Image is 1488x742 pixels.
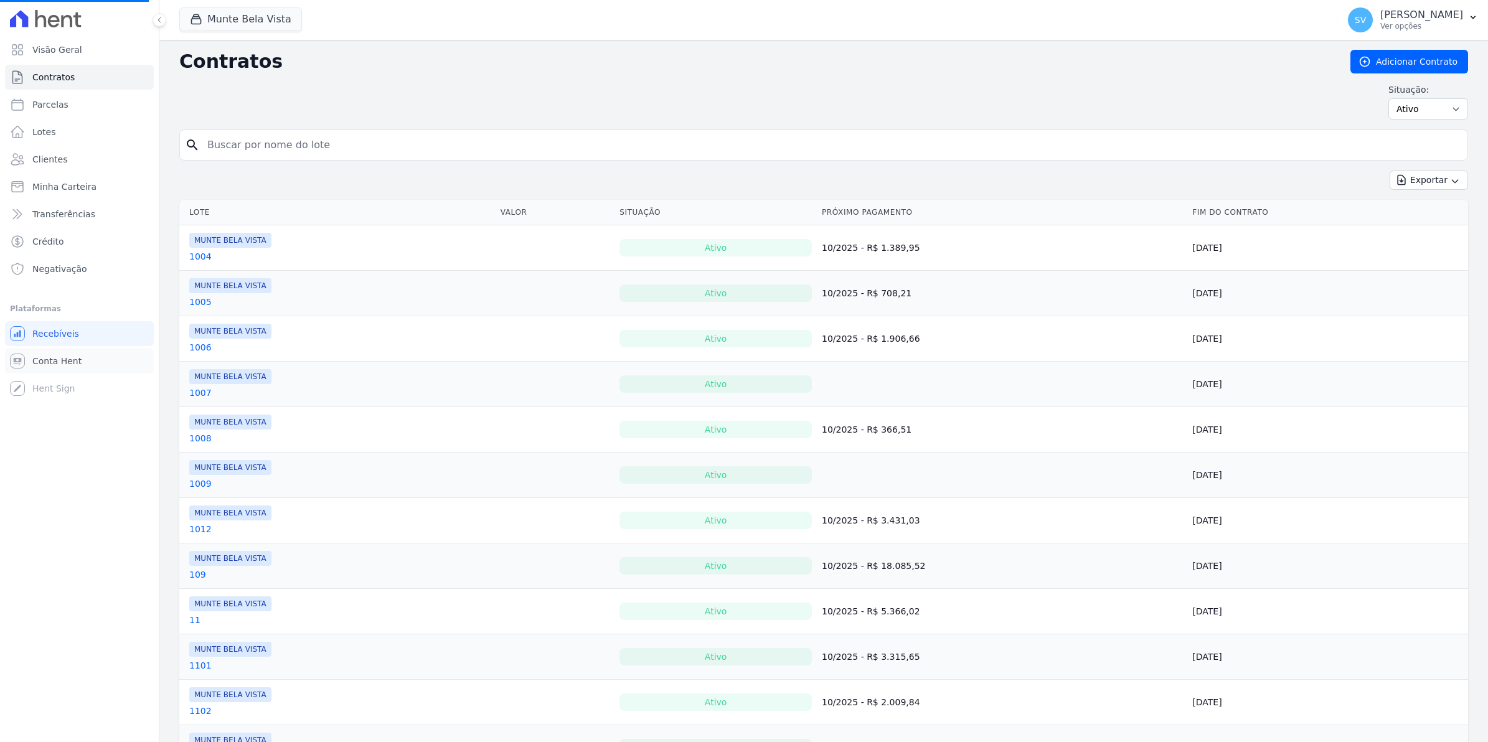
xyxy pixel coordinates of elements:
a: 10/2025 - R$ 5.366,02 [822,606,920,616]
a: Lotes [5,120,154,144]
td: [DATE] [1187,589,1468,634]
a: 10/2025 - R$ 3.315,65 [822,652,920,662]
td: [DATE] [1187,316,1468,362]
td: [DATE] [1187,407,1468,453]
a: 10/2025 - R$ 708,21 [822,288,911,298]
td: [DATE] [1187,453,1468,498]
span: MUNTE BELA VISTA [189,233,271,248]
button: Exportar [1390,171,1468,190]
a: 1101 [189,659,212,672]
span: MUNTE BELA VISTA [189,415,271,430]
a: 1007 [189,387,212,399]
td: [DATE] [1187,225,1468,271]
td: [DATE] [1187,271,1468,316]
td: [DATE] [1187,498,1468,543]
div: Ativo [619,466,812,484]
a: 10/2025 - R$ 2.009,84 [822,697,920,707]
span: MUNTE BELA VISTA [189,278,271,293]
a: 1012 [189,523,212,535]
a: Negativação [5,256,154,281]
th: Lote [179,200,496,225]
span: SV [1355,16,1366,24]
div: Plataformas [10,301,149,316]
a: Adicionar Contrato [1350,50,1468,73]
a: 109 [189,568,206,581]
button: Munte Bela Vista [179,7,302,31]
div: Ativo [619,557,812,575]
span: Transferências [32,208,95,220]
td: [DATE] [1187,680,1468,725]
button: SV [PERSON_NAME] Ver opções [1338,2,1488,37]
p: Ver opções [1380,21,1463,31]
a: 1005 [189,296,212,308]
p: [PERSON_NAME] [1380,9,1463,21]
a: Parcelas [5,92,154,117]
a: 10/2025 - R$ 1.389,95 [822,243,920,253]
div: Ativo [619,648,812,665]
a: Contratos [5,65,154,90]
div: Ativo [619,603,812,620]
span: MUNTE BELA VISTA [189,369,271,384]
span: Conta Hent [32,355,82,367]
td: [DATE] [1187,543,1468,589]
a: 1008 [189,432,212,444]
span: MUNTE BELA VISTA [189,596,271,611]
a: 1102 [189,705,212,717]
span: MUNTE BELA VISTA [189,505,271,520]
span: Minha Carteira [32,181,97,193]
span: Clientes [32,153,67,166]
span: Recebíveis [32,327,79,340]
span: Negativação [32,263,87,275]
a: 1009 [189,477,212,490]
th: Valor [496,200,615,225]
a: 10/2025 - R$ 1.906,66 [822,334,920,344]
div: Ativo [619,512,812,529]
a: Minha Carteira [5,174,154,199]
span: Lotes [32,126,56,138]
a: 1006 [189,341,212,354]
td: [DATE] [1187,362,1468,407]
td: [DATE] [1187,634,1468,680]
span: Visão Geral [32,44,82,56]
div: Ativo [619,375,812,393]
span: MUNTE BELA VISTA [189,551,271,566]
div: Ativo [619,239,812,256]
div: Ativo [619,330,812,347]
th: Fim do Contrato [1187,200,1468,225]
span: MUNTE BELA VISTA [189,687,271,702]
span: MUNTE BELA VISTA [189,642,271,657]
span: Contratos [32,71,75,83]
a: 1004 [189,250,212,263]
a: 10/2025 - R$ 3.431,03 [822,515,920,525]
th: Situação [615,200,817,225]
div: Ativo [619,284,812,302]
a: 10/2025 - R$ 366,51 [822,425,911,434]
span: MUNTE BELA VISTA [189,324,271,339]
div: Ativo [619,693,812,711]
a: Transferências [5,202,154,227]
i: search [185,138,200,153]
a: Clientes [5,147,154,172]
h2: Contratos [179,50,1330,73]
a: Conta Hent [5,349,154,373]
a: Recebíveis [5,321,154,346]
span: Parcelas [32,98,68,111]
input: Buscar por nome do lote [200,133,1462,157]
label: Situação: [1388,83,1468,96]
a: 11 [189,614,200,626]
span: MUNTE BELA VISTA [189,460,271,475]
div: Ativo [619,421,812,438]
span: Crédito [32,235,64,248]
a: Crédito [5,229,154,254]
th: Próximo Pagamento [817,200,1187,225]
a: Visão Geral [5,37,154,62]
a: 10/2025 - R$ 18.085,52 [822,561,925,571]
